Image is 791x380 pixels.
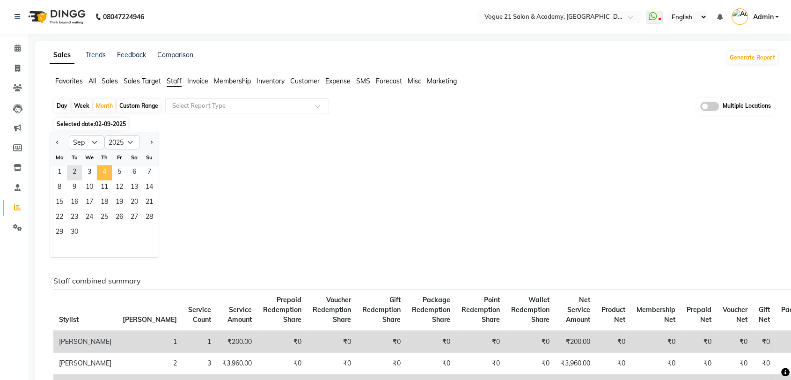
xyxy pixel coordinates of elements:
[82,210,97,225] span: 24
[732,8,748,25] img: Admin
[723,305,747,324] span: Voucher Net
[104,135,140,149] select: Select year
[82,195,97,210] div: Wednesday, September 17, 2025
[124,77,161,85] span: Sales Target
[86,51,106,59] a: Trends
[82,150,97,165] div: We
[637,305,675,324] span: Membership Net
[82,180,97,195] div: Wednesday, September 10, 2025
[681,331,717,353] td: ₹0
[217,353,257,374] td: ₹3,960.00
[127,180,142,195] span: 13
[717,353,753,374] td: ₹0
[142,195,157,210] div: Sunday, September 21, 2025
[681,353,717,374] td: ₹0
[257,331,307,353] td: ₹0
[362,296,401,324] span: Gift Redemption Share
[357,331,406,353] td: ₹0
[52,180,67,195] div: Monday, September 8, 2025
[112,210,127,225] div: Friday, September 26, 2025
[505,353,555,374] td: ₹0
[112,210,127,225] span: 26
[52,165,67,180] div: Monday, September 1, 2025
[555,353,596,374] td: ₹3,960.00
[307,331,357,353] td: ₹0
[112,150,127,165] div: Fr
[54,99,70,112] div: Day
[759,305,770,324] span: Gift Net
[127,150,142,165] div: Sa
[67,210,82,225] span: 23
[566,296,590,324] span: Net Service Amount
[67,210,82,225] div: Tuesday, September 23, 2025
[67,225,82,240] div: Tuesday, September 30, 2025
[227,305,252,324] span: Service Amount
[97,165,112,180] div: Thursday, September 4, 2025
[127,210,142,225] span: 27
[123,315,177,324] span: [PERSON_NAME]
[187,77,208,85] span: Invoice
[112,195,127,210] span: 19
[102,77,118,85] span: Sales
[555,331,596,353] td: ₹200.00
[214,77,251,85] span: Membership
[505,331,555,353] td: ₹0
[117,331,183,353] td: 1
[67,195,82,210] span: 16
[97,210,112,225] div: Thursday, September 25, 2025
[53,353,117,374] td: [PERSON_NAME]
[461,296,500,324] span: Point Redemption Share
[55,77,83,85] span: Favorites
[753,331,776,353] td: ₹0
[601,305,625,324] span: Product Net
[52,195,67,210] span: 15
[72,99,92,112] div: Week
[376,77,402,85] span: Forecast
[94,99,115,112] div: Month
[357,353,406,374] td: ₹0
[82,165,97,180] div: Wednesday, September 3, 2025
[596,353,631,374] td: ₹0
[117,99,161,112] div: Custom Range
[82,165,97,180] span: 3
[53,276,771,285] h6: Staff combined summary
[142,195,157,210] span: 21
[142,180,157,195] div: Sunday, September 14, 2025
[97,180,112,195] span: 11
[356,77,370,85] span: SMS
[67,165,82,180] span: 2
[127,165,142,180] div: Saturday, September 6, 2025
[52,225,67,240] span: 29
[723,102,771,111] span: Multiple Locations
[157,51,193,59] a: Comparison
[67,150,82,165] div: Tu
[217,331,257,353] td: ₹200.00
[511,296,549,324] span: Wallet Redemption Share
[54,135,61,150] button: Previous month
[142,210,157,225] div: Sunday, September 28, 2025
[406,331,456,353] td: ₹0
[54,118,128,130] span: Selected date:
[753,353,776,374] td: ₹0
[67,180,82,195] span: 9
[456,331,505,353] td: ₹0
[142,165,157,180] span: 7
[52,150,67,165] div: Mo
[596,331,631,353] td: ₹0
[82,180,97,195] span: 10
[687,305,711,324] span: Prepaid Net
[167,77,182,85] span: Staff
[112,165,127,180] span: 5
[127,195,142,210] span: 20
[631,353,681,374] td: ₹0
[127,180,142,195] div: Saturday, September 13, 2025
[52,195,67,210] div: Monday, September 15, 2025
[127,210,142,225] div: Saturday, September 27, 2025
[95,120,126,127] span: 02-09-2025
[631,331,681,353] td: ₹0
[52,210,67,225] span: 22
[97,165,112,180] span: 4
[142,150,157,165] div: Su
[408,77,421,85] span: Misc
[52,180,67,195] span: 8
